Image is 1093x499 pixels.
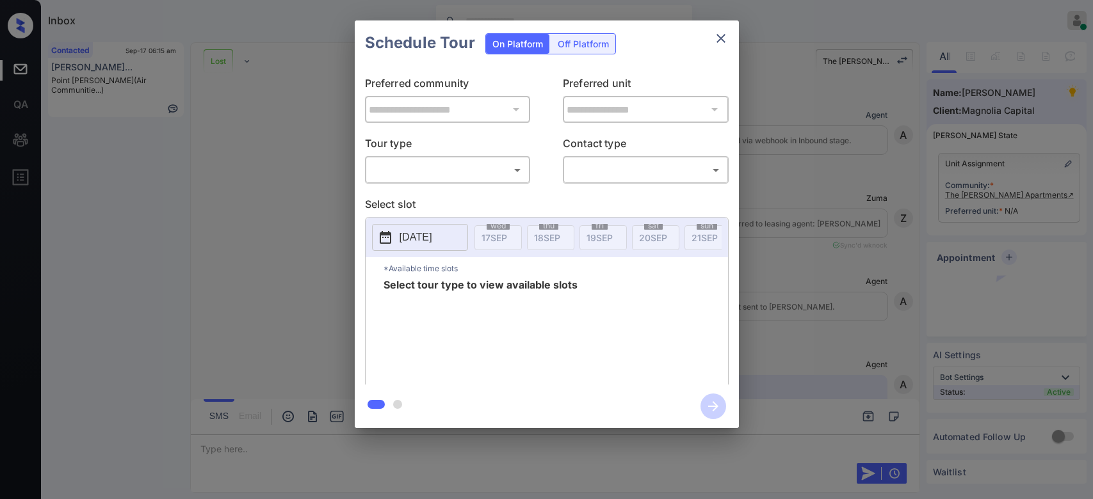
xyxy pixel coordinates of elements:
[365,136,531,156] p: Tour type
[486,34,549,54] div: On Platform
[400,230,432,245] p: [DATE]
[355,20,485,65] h2: Schedule Tour
[365,75,531,96] p: Preferred community
[365,196,729,217] p: Select slot
[384,280,578,382] span: Select tour type to view available slots
[708,26,734,51] button: close
[384,257,728,280] p: *Available time slots
[551,34,615,54] div: Off Platform
[563,136,729,156] p: Contact type
[372,224,468,251] button: [DATE]
[563,75,729,96] p: Preferred unit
